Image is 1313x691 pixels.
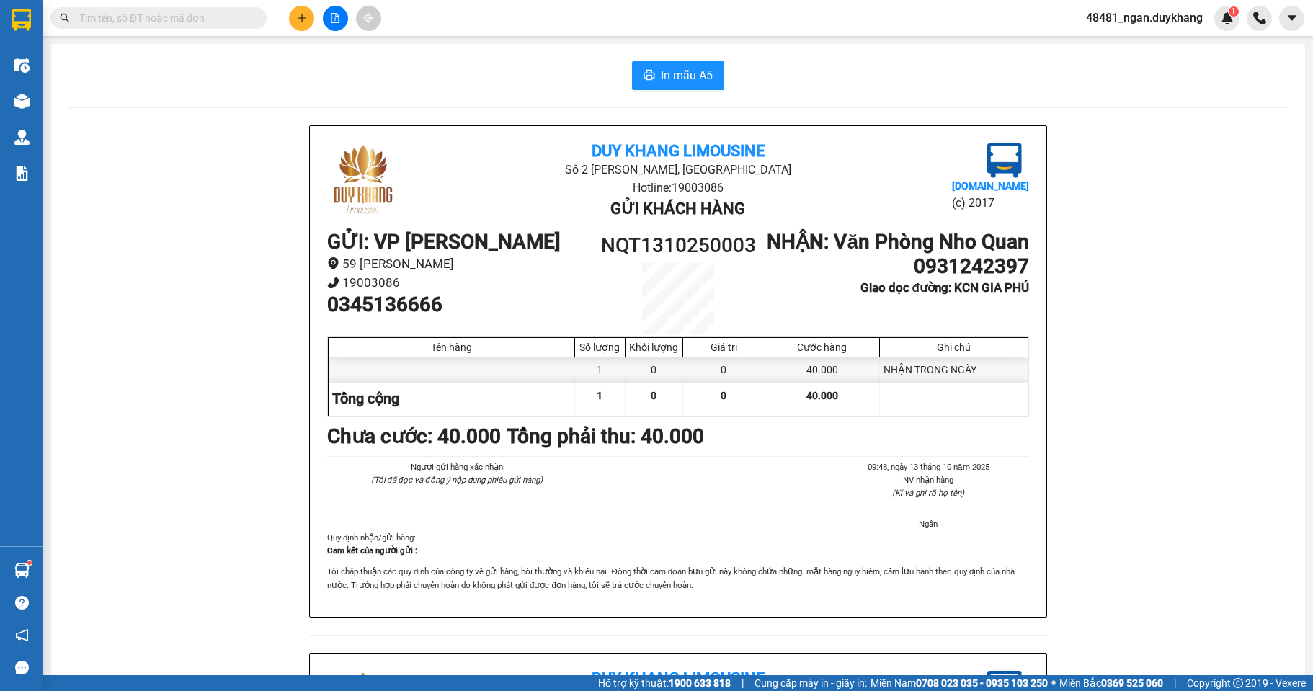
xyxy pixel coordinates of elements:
[157,104,250,136] h1: NQT1310250003
[14,166,30,181] img: solution-icon
[661,66,713,84] span: In mẫu A5
[14,130,30,145] img: warehouse-icon
[444,179,912,197] li: Hotline: 19003086
[806,390,838,401] span: 40.000
[80,35,327,53] li: Số 2 [PERSON_NAME], [GEOGRAPHIC_DATA]
[444,161,912,179] li: Số 2 [PERSON_NAME], [GEOGRAPHIC_DATA]
[323,6,348,31] button: file-add
[15,596,29,610] span: question-circle
[769,342,876,353] div: Cước hàng
[575,357,626,383] div: 1
[742,675,744,691] span: |
[327,545,417,556] strong: Cam kết của người gửi :
[610,200,745,218] b: Gửi khách hàng
[371,475,543,485] i: (Tôi đã đọc và đồng ý nộp dung phiếu gửi hàng)
[18,18,90,90] img: logo.jpg
[27,561,32,565] sup: 1
[1221,12,1234,24] img: icon-new-feature
[828,517,1029,530] li: Ngân
[721,390,726,401] span: 0
[1074,9,1214,27] span: 48481_ngan.duykhang
[871,675,1048,691] span: Miền Nam
[597,390,602,401] span: 1
[987,143,1022,178] img: logo.jpg
[916,677,1048,689] strong: 0708 023 035 - 0935 103 250
[632,61,724,90] button: printerIn mẫu A5
[327,257,339,269] span: environment
[755,675,867,691] span: Cung cấp máy in - giấy in:
[1059,675,1163,691] span: Miền Bắc
[1051,680,1056,686] span: ⚪️
[332,390,399,407] span: Tổng cộng
[327,230,561,254] b: GỬI : VP [PERSON_NAME]
[598,675,731,691] span: Hỗ trợ kỹ thuật:
[15,628,29,642] span: notification
[327,424,501,448] b: Chưa cước : 40.000
[356,6,381,31] button: aim
[952,194,1029,212] li: (c) 2017
[828,460,1029,473] li: 09:48, ngày 13 tháng 10 năm 2025
[644,69,655,83] span: printer
[1279,6,1304,31] button: caret-down
[1101,677,1163,689] strong: 0369 525 060
[327,143,399,215] img: logo.jpg
[12,9,31,31] img: logo-vxr
[579,342,621,353] div: Số lượng
[60,13,70,23] span: search
[14,94,30,109] img: warehouse-icon
[356,460,557,473] li: Người gửi hàng xác nhận
[332,342,571,353] div: Tên hàng
[18,104,156,177] b: GỬI : VP [PERSON_NAME]
[592,142,765,160] b: Duy Khang Limousine
[1231,6,1236,17] span: 1
[767,230,1029,254] b: NHẬN : Văn Phòng Nho Quan
[327,565,1029,591] p: Tôi chấp thuận các quy định của công ty về gửi hàng, bồi thường và khiếu nại. Đồng thời cam đoan ...
[892,488,964,498] i: (Kí và ghi rõ họ tên)
[79,10,249,26] input: Tìm tên, số ĐT hoặc mã đơn
[884,342,1024,353] div: Ghi chú
[687,342,761,353] div: Giá trị
[590,230,766,262] h1: NQT1310250003
[117,17,290,35] b: Duy Khang Limousine
[330,13,340,23] span: file-add
[327,277,339,289] span: phone
[629,342,679,353] div: Khối lượng
[765,357,880,383] div: 40.000
[1253,12,1266,24] img: phone-icon
[80,53,327,71] li: Hotline: 19003086
[363,13,373,23] span: aim
[1174,675,1176,691] span: |
[683,357,765,383] div: 0
[327,254,590,274] li: 59 [PERSON_NAME]
[651,390,656,401] span: 0
[14,563,30,578] img: warehouse-icon
[1286,12,1299,24] span: caret-down
[327,293,590,317] h1: 0345136666
[14,58,30,73] img: warehouse-icon
[507,424,704,448] b: Tổng phải thu: 40.000
[766,254,1029,279] h1: 0931242397
[15,661,29,674] span: message
[626,357,683,383] div: 0
[592,669,765,687] b: Duy Khang Limousine
[289,6,314,31] button: plus
[135,74,270,92] b: Gửi khách hàng
[669,677,731,689] strong: 1900 633 818
[1229,6,1239,17] sup: 1
[860,280,1029,295] b: Giao dọc đường: KCN GIA PHÚ
[327,273,590,293] li: 19003086
[1233,678,1243,688] span: copyright
[327,531,1029,592] div: Quy định nhận/gửi hàng :
[828,473,1029,486] li: NV nhận hàng
[297,13,307,23] span: plus
[952,180,1029,192] b: [DOMAIN_NAME]
[880,357,1028,383] div: NHẬN TRONG NGÀY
